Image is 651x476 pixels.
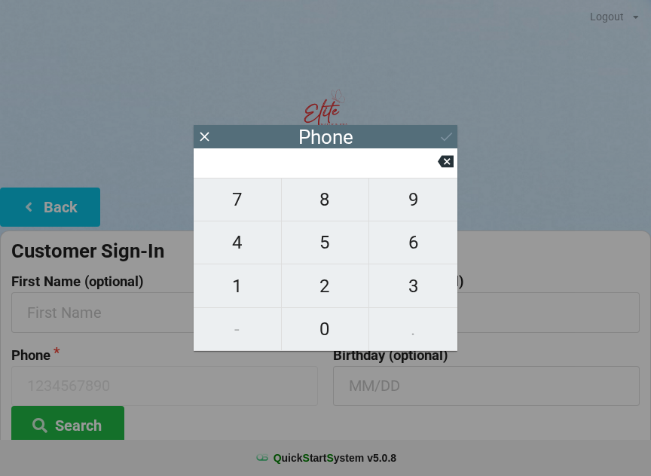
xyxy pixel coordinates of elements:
[194,227,281,258] span: 4
[369,264,457,307] button: 3
[282,227,369,258] span: 5
[194,184,281,215] span: 7
[194,270,281,302] span: 1
[194,178,282,221] button: 7
[369,178,457,221] button: 9
[282,270,369,302] span: 2
[282,178,370,221] button: 8
[369,270,457,302] span: 3
[282,221,370,264] button: 5
[369,184,457,215] span: 9
[282,264,370,307] button: 2
[282,308,370,351] button: 0
[282,184,369,215] span: 8
[369,227,457,258] span: 6
[369,221,457,264] button: 6
[194,264,282,307] button: 1
[194,221,282,264] button: 4
[298,130,353,145] div: Phone
[282,313,369,345] span: 0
